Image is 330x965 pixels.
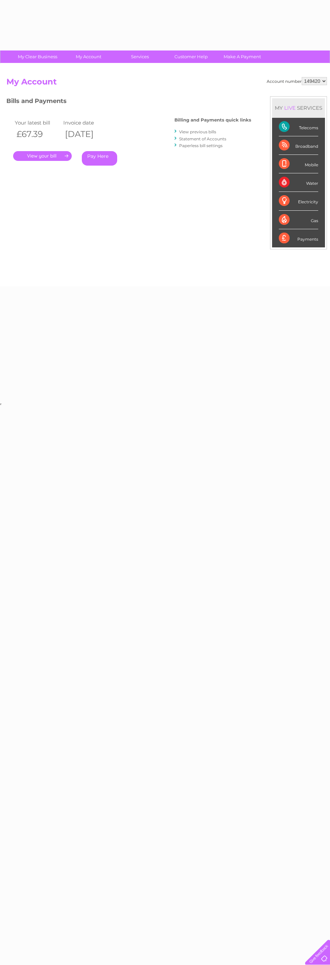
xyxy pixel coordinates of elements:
div: Account number [267,77,327,85]
div: Mobile [279,155,318,173]
a: My Clear Business [10,50,65,63]
h2: My Account [6,77,327,90]
div: Telecoms [279,118,318,136]
a: Paperless bill settings [179,143,223,148]
div: Broadband [279,136,318,155]
td: Invoice date [62,118,110,127]
h3: Bills and Payments [6,96,251,108]
a: Make A Payment [214,50,270,63]
div: Gas [279,211,318,229]
div: MY SERVICES [272,98,325,117]
a: Statement of Accounts [179,136,226,141]
a: Pay Here [82,151,117,166]
a: My Account [61,50,117,63]
a: View previous bills [179,129,216,134]
a: Customer Help [163,50,219,63]
div: Payments [279,229,318,247]
th: £67.39 [13,127,62,141]
td: Your latest bill [13,118,62,127]
div: Electricity [279,192,318,210]
a: . [13,151,72,161]
div: Water [279,173,318,192]
th: [DATE] [62,127,110,141]
div: LIVE [283,105,297,111]
h4: Billing and Payments quick links [174,117,251,123]
a: Services [112,50,168,63]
